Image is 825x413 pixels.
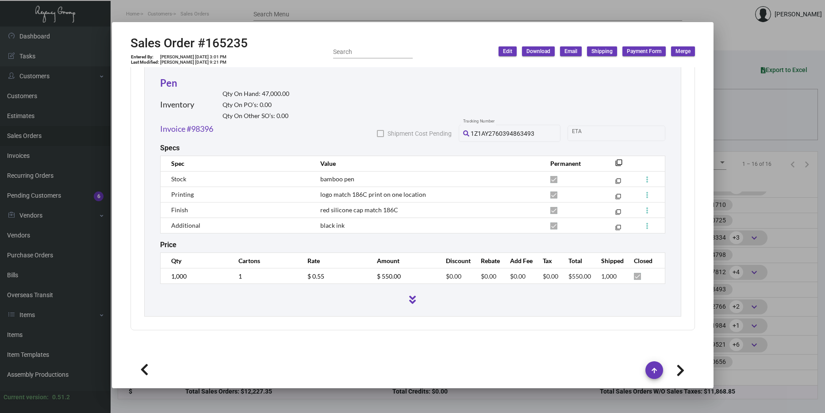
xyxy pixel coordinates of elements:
td: [PERSON_NAME] [DATE] 9:21 PM [160,60,227,65]
div: 0.51.2 [52,393,70,402]
span: Shipment Cost Pending [388,128,452,139]
h2: Inventory [160,100,194,110]
input: Start date [572,130,599,137]
span: black ink [320,222,345,229]
span: Stock [171,175,186,183]
button: Edit [499,46,517,56]
span: $0.00 [510,272,526,280]
th: Tax [534,253,559,268]
h2: Qty On PO’s: 0.00 [223,101,289,109]
button: Merge [671,46,695,56]
th: Amount [368,253,437,268]
a: Pen [160,77,177,89]
div: Current version: [4,393,49,402]
th: Shipped [592,253,625,268]
th: Permanent [541,156,602,171]
h2: Price [160,241,177,249]
th: Rate [299,253,368,268]
span: $0.00 [446,272,461,280]
h2: Qty On Other SO’s: 0.00 [223,112,289,120]
mat-icon: filter_none [615,195,621,201]
span: Shipping [591,48,613,55]
span: Payment Form [627,48,661,55]
span: Additional [171,222,200,229]
th: Discount [437,253,472,268]
mat-icon: filter_none [615,211,621,217]
th: Add Fee [501,253,534,268]
th: Value [311,156,541,171]
mat-icon: filter_none [615,180,621,186]
span: logo match 186C print on one location [320,191,426,198]
mat-icon: filter_none [615,226,621,232]
td: Entered By: [130,54,160,60]
span: Printing [171,191,194,198]
input: End date [607,130,649,137]
span: $0.00 [543,272,558,280]
button: Payment Form [622,46,666,56]
mat-icon: filter_none [615,162,622,169]
button: Email [560,46,582,56]
span: Merge [675,48,691,55]
td: Last Modified: [130,60,160,65]
span: bamboo pen [320,175,354,183]
button: Download [522,46,555,56]
th: Total [560,253,592,268]
button: Shipping [587,46,617,56]
span: 1Z1AY2760394863493 [471,130,534,137]
th: Rebate [472,253,501,268]
h2: Sales Order #165235 [130,36,248,51]
span: Finish [171,206,188,214]
h2: Specs [160,144,180,152]
h2: Qty On Hand: 47,000.00 [223,90,289,98]
span: $550.00 [568,272,591,280]
td: [PERSON_NAME] [DATE] 3:01 PM [160,54,227,60]
th: Closed [625,253,665,268]
a: Invoice #98396 [160,123,213,135]
span: $0.00 [481,272,496,280]
th: Spec [160,156,311,171]
span: Download [526,48,550,55]
span: 1,000 [601,272,617,280]
th: Cartons [230,253,299,268]
span: red silicone cap match 186C [320,206,398,214]
th: Qty [160,253,230,268]
span: Email [564,48,577,55]
span: Edit [503,48,512,55]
